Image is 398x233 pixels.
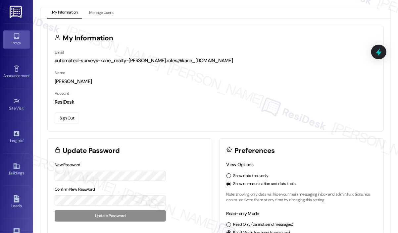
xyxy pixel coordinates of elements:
[55,113,79,124] button: Sign Out
[55,78,376,85] div: [PERSON_NAME]
[47,7,82,19] button: My Information
[55,57,376,64] div: automated-surveys-kane_realty-[PERSON_NAME].roles@kane_[DOMAIN_NAME]
[24,105,25,110] span: •
[55,99,376,106] div: ResiDesk
[55,50,64,55] label: Email
[233,181,296,187] label: Show communication and data tools
[3,30,30,48] a: Inbox
[55,187,95,192] label: Confirm New Password
[226,162,254,167] label: View Options
[10,6,23,18] img: ResiDesk Logo
[29,72,30,77] span: •
[55,70,65,75] label: Name
[3,96,30,114] a: Site Visit •
[226,210,259,216] label: Read-only Mode
[63,147,120,154] h3: Update Password
[226,192,377,203] p: Note: showing only data will hide your main messaging inbox and admin functions. You can re-activ...
[55,162,80,167] label: New Password
[233,222,293,228] label: Read Only (cannot send messages)
[234,147,275,154] h3: Preferences
[233,173,269,179] label: Show data tools only
[23,137,24,142] span: •
[55,91,69,96] label: Account
[3,193,30,211] a: Leads
[63,35,113,42] h3: My Information
[84,7,118,19] button: Manage Users
[3,161,30,178] a: Buildings
[3,128,30,146] a: Insights •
